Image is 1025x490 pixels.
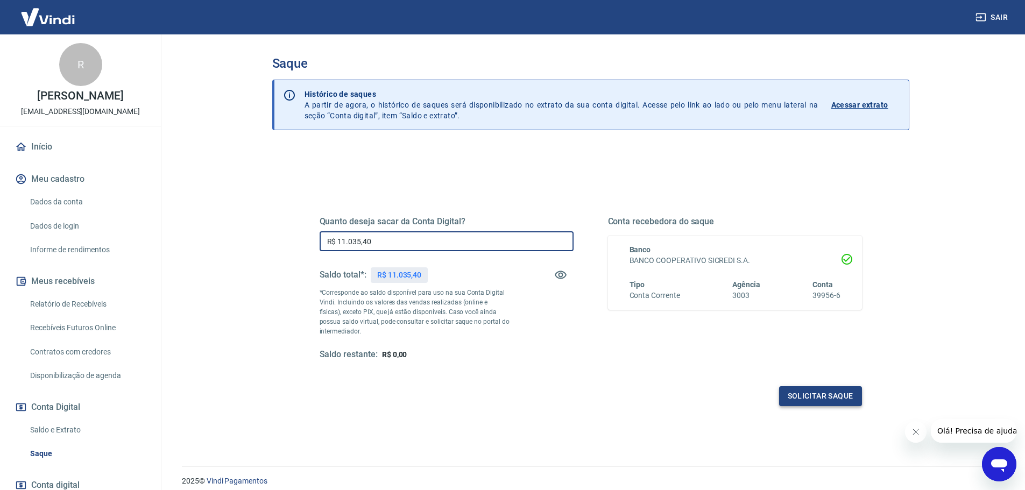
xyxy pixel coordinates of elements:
p: Acessar extrato [831,100,888,110]
h6: 3003 [732,290,760,301]
span: Conta [812,280,833,289]
p: R$ 11.035,40 [377,269,421,281]
a: Início [13,135,148,159]
button: Meus recebíveis [13,269,148,293]
h3: Saque [272,56,909,71]
span: R$ 0,00 [382,350,407,359]
p: 2025 © [182,475,999,487]
span: Tipo [630,280,645,289]
button: Conta Digital [13,395,148,419]
h5: Saldo total*: [320,269,366,280]
a: Disponibilização de agenda [26,365,148,387]
a: Vindi Pagamentos [207,477,267,485]
a: Saque [26,443,148,465]
button: Solicitar saque [779,386,862,406]
span: Olá! Precisa de ajuda? [6,8,90,16]
p: [EMAIL_ADDRESS][DOMAIN_NAME] [21,106,140,117]
a: Dados de login [26,215,148,237]
a: Acessar extrato [831,89,900,121]
img: Vindi [13,1,83,33]
div: R [59,43,102,86]
h6: 39956-6 [812,290,840,301]
h5: Quanto deseja sacar da Conta Digital? [320,216,574,227]
iframe: Fechar mensagem [905,421,927,443]
span: Agência [732,280,760,289]
h6: BANCO COOPERATIVO SICREDI S.A. [630,255,840,266]
a: Recebíveis Futuros Online [26,317,148,339]
iframe: Mensagem da empresa [931,419,1016,443]
h5: Conta recebedora do saque [608,216,862,227]
h6: Conta Corrente [630,290,680,301]
iframe: Botão para abrir a janela de mensagens [982,447,1016,481]
h5: Saldo restante: [320,349,378,360]
p: [PERSON_NAME] [37,90,123,102]
button: Meu cadastro [13,167,148,191]
p: Histórico de saques [305,89,818,100]
a: Informe de rendimentos [26,239,148,261]
span: Banco [630,245,651,254]
a: Saldo e Extrato [26,419,148,441]
button: Sair [973,8,1012,27]
a: Dados da conta [26,191,148,213]
p: *Corresponde ao saldo disponível para uso na sua Conta Digital Vindi. Incluindo os valores das ve... [320,288,510,336]
p: A partir de agora, o histórico de saques será disponibilizado no extrato da sua conta digital. Ac... [305,89,818,121]
a: Contratos com credores [26,341,148,363]
a: Relatório de Recebíveis [26,293,148,315]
